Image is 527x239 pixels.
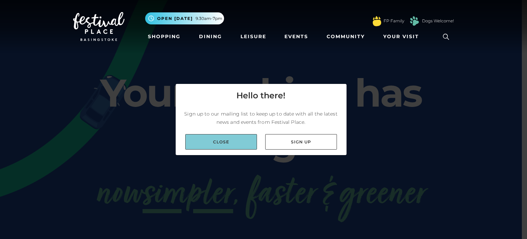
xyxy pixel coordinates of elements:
[236,89,285,102] h4: Hello there!
[282,30,311,43] a: Events
[73,12,125,41] img: Festival Place Logo
[145,30,183,43] a: Shopping
[422,18,454,24] a: Dogs Welcome!
[384,18,404,24] a: FP Family
[238,30,269,43] a: Leisure
[265,134,337,150] a: Sign up
[185,134,257,150] a: Close
[196,15,222,22] span: 9.30am-7pm
[324,30,367,43] a: Community
[145,12,224,24] button: Open [DATE] 9.30am-7pm
[196,30,225,43] a: Dining
[380,30,425,43] a: Your Visit
[157,15,193,22] span: Open [DATE]
[181,110,341,126] p: Sign up to our mailing list to keep up to date with all the latest news and events from Festival ...
[383,33,419,40] span: Your Visit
